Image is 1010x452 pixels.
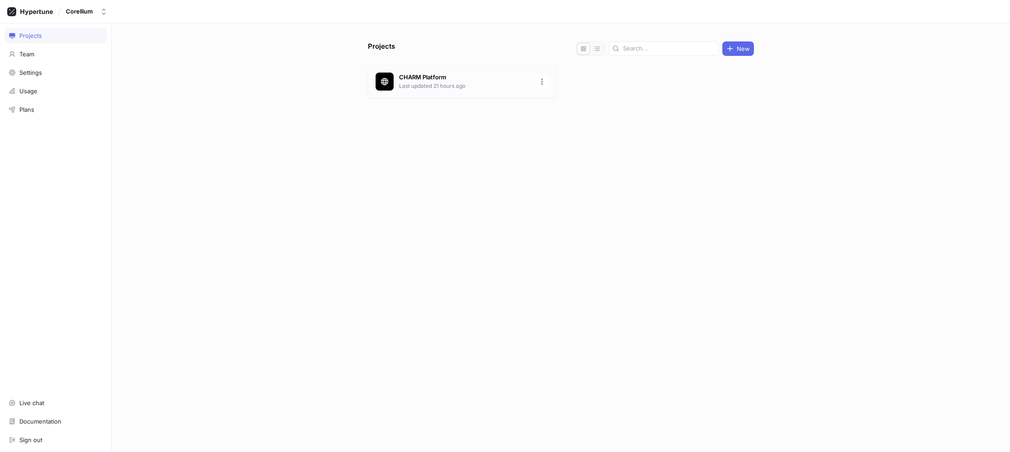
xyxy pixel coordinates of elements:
div: Sign out [19,436,42,443]
input: Search... [623,44,715,53]
a: Documentation [5,414,107,429]
button: New [722,41,754,56]
div: Projects [19,32,42,39]
a: Usage [5,83,107,99]
div: Documentation [19,418,61,425]
button: Corellium [62,4,111,19]
a: Team [5,46,107,62]
p: Projects [368,41,395,56]
div: Live chat [19,399,44,406]
a: Settings [5,65,107,80]
div: Plans [19,106,34,113]
span: New [737,46,750,51]
a: Plans [5,102,107,117]
p: CHARM Platform [399,73,530,82]
a: Projects [5,28,107,43]
div: Settings [19,69,42,76]
div: Corellium [66,8,93,15]
div: Team [19,50,34,58]
p: Last updated 21 hours ago [399,82,530,90]
div: Usage [19,87,37,95]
